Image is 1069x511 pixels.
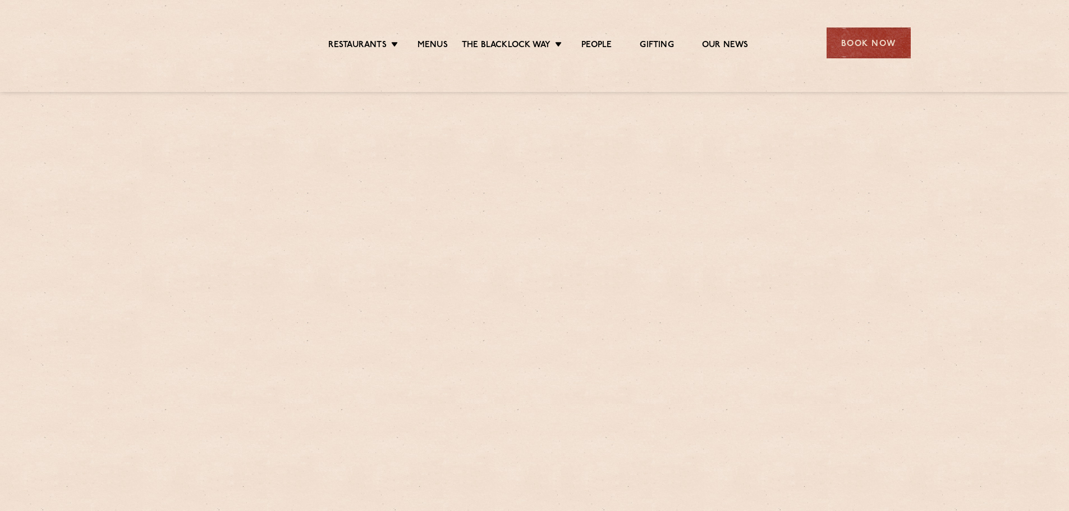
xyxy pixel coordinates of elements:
[417,40,448,52] a: Menus
[159,11,256,75] img: svg%3E
[581,40,612,52] a: People
[827,27,911,58] div: Book Now
[462,40,550,52] a: The Blacklock Way
[328,40,387,52] a: Restaurants
[702,40,749,52] a: Our News
[640,40,673,52] a: Gifting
